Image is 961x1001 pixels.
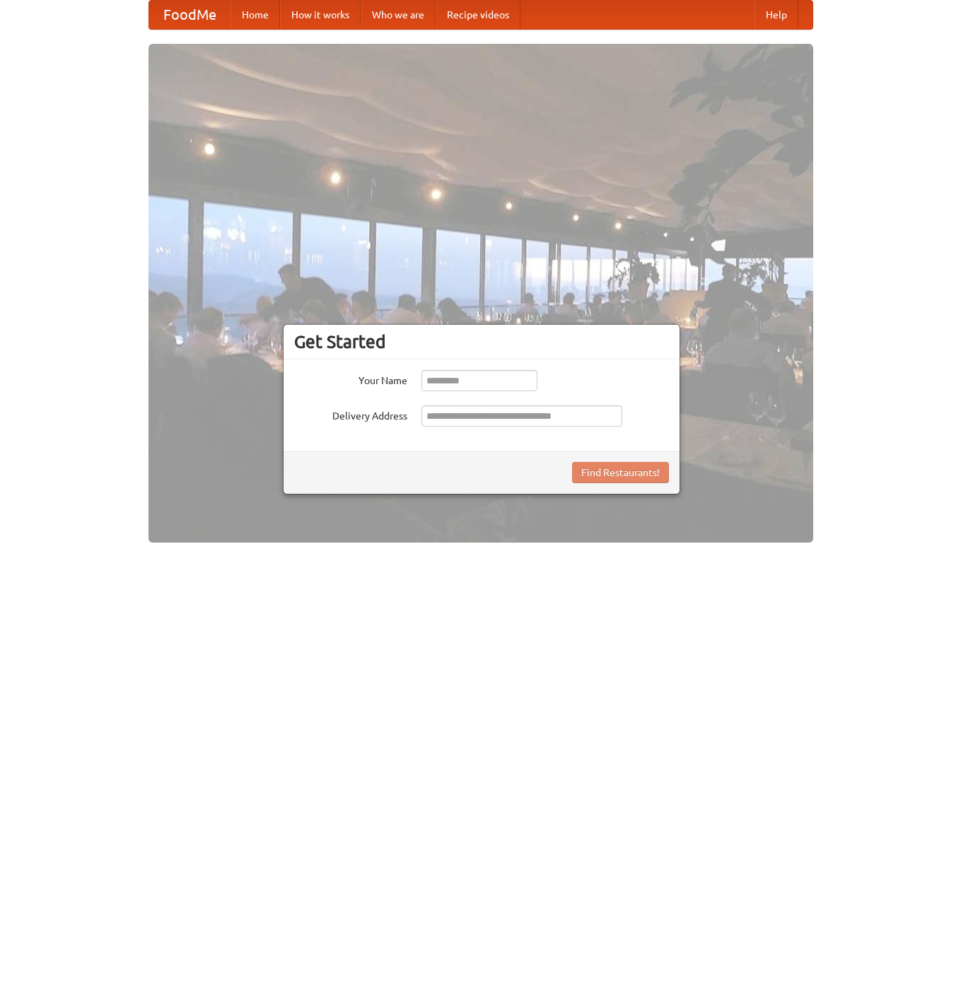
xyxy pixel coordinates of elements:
[755,1,798,29] a: Help
[294,370,407,388] label: Your Name
[294,405,407,423] label: Delivery Address
[572,462,669,483] button: Find Restaurants!
[231,1,280,29] a: Home
[149,1,231,29] a: FoodMe
[294,331,669,352] h3: Get Started
[280,1,361,29] a: How it works
[436,1,520,29] a: Recipe videos
[361,1,436,29] a: Who we are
